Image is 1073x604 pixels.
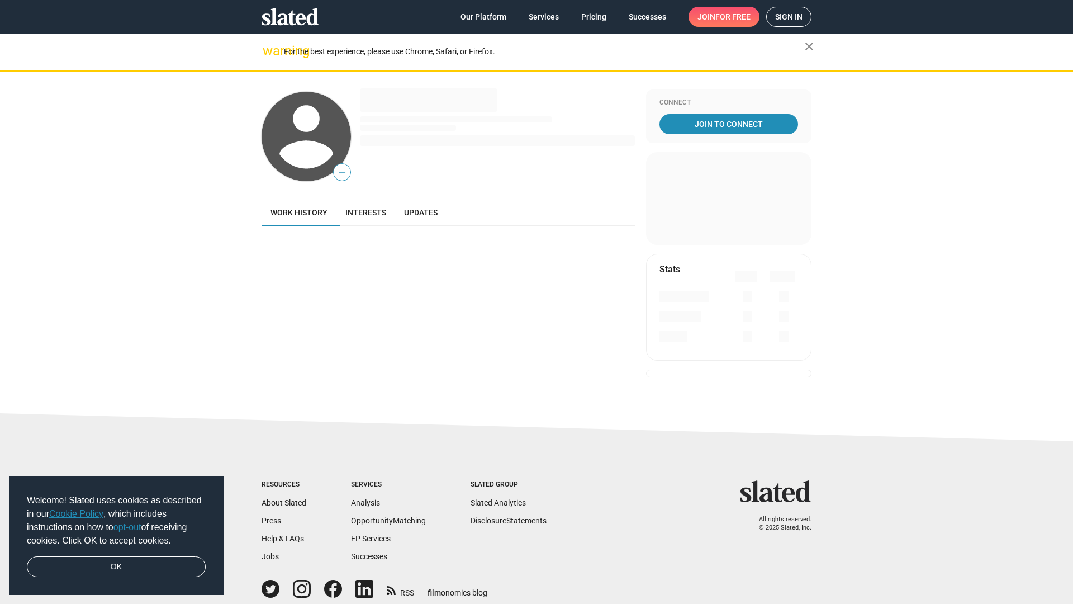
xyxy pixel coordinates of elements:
[351,534,391,543] a: EP Services
[262,498,306,507] a: About Slated
[404,208,438,217] span: Updates
[581,7,606,27] span: Pricing
[471,480,547,489] div: Slated Group
[662,114,796,134] span: Join To Connect
[113,522,141,532] a: opt-out
[270,208,327,217] span: Work history
[775,7,803,26] span: Sign in
[351,552,387,561] a: Successes
[715,7,751,27] span: for free
[460,7,506,27] span: Our Platform
[262,516,281,525] a: Press
[262,552,279,561] a: Jobs
[689,7,759,27] a: Joinfor free
[27,494,206,548] span: Welcome! Slated uses cookies as described in our , which includes instructions on how to of recei...
[334,166,350,180] span: —
[452,7,515,27] a: Our Platform
[803,40,816,53] mat-icon: close
[262,534,304,543] a: Help & FAQs
[284,44,805,59] div: For the best experience, please use Chrome, Safari, or Firefox.
[263,44,276,58] mat-icon: warning
[471,516,547,525] a: DisclosureStatements
[659,114,798,134] a: Join To Connect
[766,7,811,27] a: Sign in
[697,7,751,27] span: Join
[659,263,680,275] mat-card-title: Stats
[27,556,206,578] a: dismiss cookie message
[345,208,386,217] span: Interests
[629,7,666,27] span: Successes
[351,480,426,489] div: Services
[620,7,675,27] a: Successes
[520,7,568,27] a: Services
[351,498,380,507] a: Analysis
[351,516,426,525] a: OpportunityMatching
[529,7,559,27] span: Services
[747,516,811,532] p: All rights reserved. © 2025 Slated, Inc.
[262,199,336,226] a: Work history
[262,480,306,489] div: Resources
[659,98,798,107] div: Connect
[49,509,103,518] a: Cookie Policy
[9,476,224,596] div: cookieconsent
[428,588,441,597] span: film
[428,579,487,598] a: filmonomics blog
[471,498,526,507] a: Slated Analytics
[336,199,395,226] a: Interests
[395,199,447,226] a: Updates
[387,581,414,598] a: RSS
[572,7,615,27] a: Pricing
